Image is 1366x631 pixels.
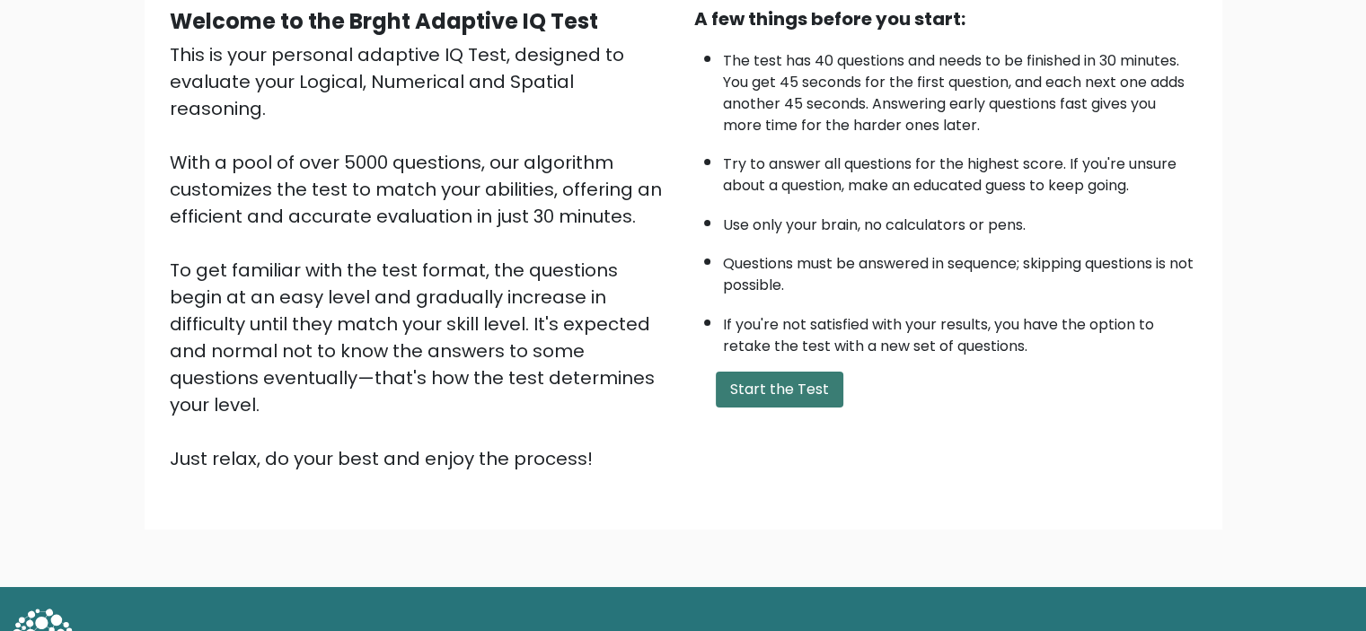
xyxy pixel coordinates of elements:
[723,145,1197,197] li: Try to answer all questions for the highest score. If you're unsure about a question, make an edu...
[170,41,673,472] div: This is your personal adaptive IQ Test, designed to evaluate your Logical, Numerical and Spatial ...
[170,6,598,36] b: Welcome to the Brght Adaptive IQ Test
[723,206,1197,236] li: Use only your brain, no calculators or pens.
[723,244,1197,296] li: Questions must be answered in sequence; skipping questions is not possible.
[694,5,1197,32] div: A few things before you start:
[723,305,1197,357] li: If you're not satisfied with your results, you have the option to retake the test with a new set ...
[716,372,843,408] button: Start the Test
[723,41,1197,136] li: The test has 40 questions and needs to be finished in 30 minutes. You get 45 seconds for the firs...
